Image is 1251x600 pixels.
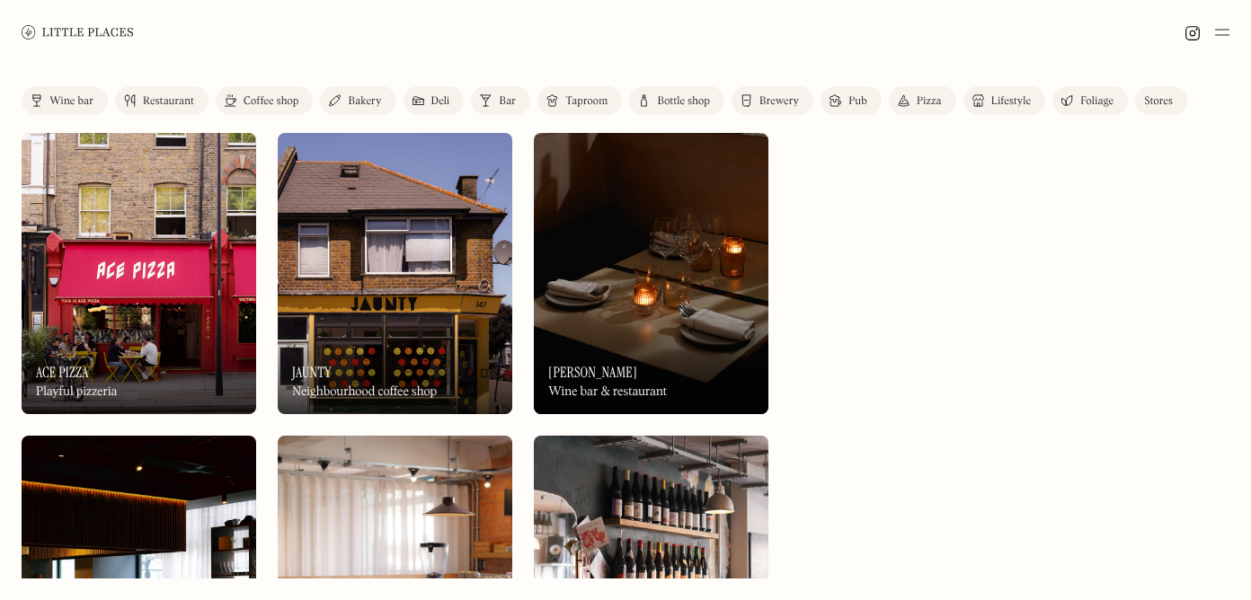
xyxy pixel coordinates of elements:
[278,133,512,414] a: JauntyJauntyJauntyNeighbourhood coffee shop
[565,96,608,107] div: Taproom
[431,96,450,107] div: Deli
[1080,96,1113,107] div: Foliage
[348,96,381,107] div: Bakery
[1135,86,1187,115] a: Stores
[292,384,437,400] div: Neighbourhood coffee shop
[36,384,118,400] div: Playful pizzeria
[917,96,942,107] div: Pizza
[216,86,313,115] a: Coffee shop
[1144,96,1173,107] div: Stores
[471,86,530,115] a: Bar
[22,86,108,115] a: Wine bar
[244,96,298,107] div: Coffee shop
[759,96,799,107] div: Brewery
[548,384,667,400] div: Wine bar & restaurant
[320,86,395,115] a: Bakery
[657,96,710,107] div: Bottle shop
[848,96,867,107] div: Pub
[963,86,1045,115] a: Lifestyle
[36,364,89,381] h3: Ace Pizza
[292,364,332,381] h3: Jaunty
[278,133,512,414] img: Jaunty
[534,133,768,414] img: Luna
[548,364,637,381] h3: [PERSON_NAME]
[115,86,208,115] a: Restaurant
[404,86,465,115] a: Deli
[889,86,956,115] a: Pizza
[534,133,768,414] a: LunaLuna[PERSON_NAME]Wine bar & restaurant
[49,96,93,107] div: Wine bar
[143,96,194,107] div: Restaurant
[537,86,622,115] a: Taproom
[499,96,516,107] div: Bar
[22,133,256,414] img: Ace Pizza
[732,86,813,115] a: Brewery
[821,86,882,115] a: Pub
[991,96,1031,107] div: Lifestyle
[1052,86,1128,115] a: Foliage
[629,86,724,115] a: Bottle shop
[22,133,256,414] a: Ace PizzaAce PizzaAce PizzaPlayful pizzeria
